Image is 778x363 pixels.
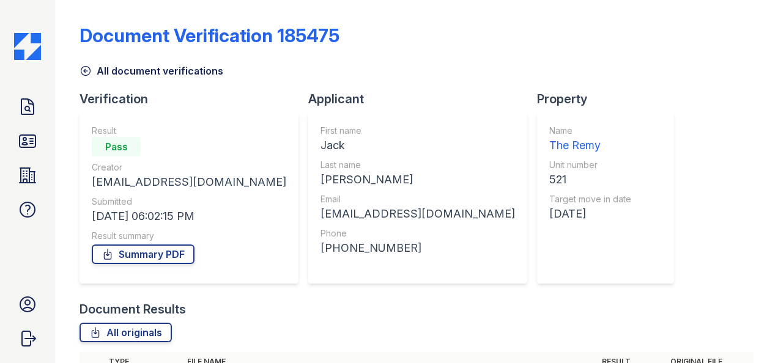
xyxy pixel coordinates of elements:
[549,159,631,171] div: Unit number
[320,227,515,240] div: Phone
[92,174,286,191] div: [EMAIL_ADDRESS][DOMAIN_NAME]
[80,24,339,46] div: Document Verification 185475
[320,159,515,171] div: Last name
[549,205,631,222] div: [DATE]
[320,171,515,188] div: [PERSON_NAME]
[320,137,515,154] div: Jack
[549,137,631,154] div: The Remy
[80,90,308,108] div: Verification
[80,301,186,318] div: Document Results
[320,125,515,137] div: First name
[549,125,631,137] div: Name
[80,323,172,342] a: All originals
[320,240,515,257] div: [PHONE_NUMBER]
[92,125,286,137] div: Result
[308,90,537,108] div: Applicant
[549,193,631,205] div: Target move in date
[14,33,41,60] img: CE_Icon_Blue-c292c112584629df590d857e76928e9f676e5b41ef8f769ba2f05ee15b207248.png
[92,196,286,208] div: Submitted
[80,64,223,78] a: All document verifications
[320,205,515,222] div: [EMAIL_ADDRESS][DOMAIN_NAME]
[549,171,631,188] div: 521
[320,193,515,205] div: Email
[549,125,631,154] a: Name The Remy
[92,230,286,242] div: Result summary
[92,208,286,225] div: [DATE] 06:02:15 PM
[92,161,286,174] div: Creator
[92,244,194,264] a: Summary PDF
[537,90,684,108] div: Property
[92,137,141,156] div: Pass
